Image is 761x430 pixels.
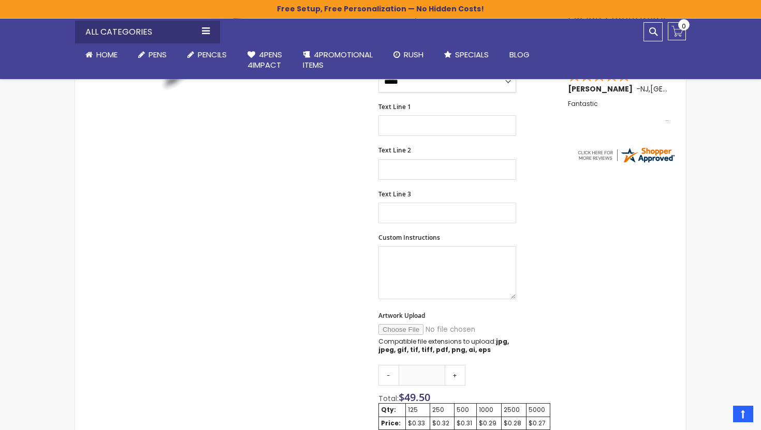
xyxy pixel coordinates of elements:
[75,43,128,66] a: Home
[381,419,401,427] strong: Price:
[381,405,396,414] strong: Qty:
[504,419,524,427] div: $0.28
[303,49,373,70] span: 4PROMOTIONAL ITEMS
[576,146,676,164] img: 4pens.com widget logo
[378,311,425,320] span: Artwork Upload
[292,43,383,77] a: 4PROMOTIONALITEMS
[568,100,668,122] div: Fantastic
[568,84,636,94] span: [PERSON_NAME]
[576,158,676,166] a: 4pens.com certificate URL
[640,84,649,94] span: NJ
[404,49,423,60] span: Rush
[378,337,509,354] strong: jpg, jpeg, gif, tif, tiff, pdf, png, ai, eps
[650,84,726,94] span: [GEOGRAPHIC_DATA]
[457,419,474,427] div: $0.31
[378,146,411,155] span: Text Line 2
[445,365,465,386] a: +
[237,43,292,77] a: 4Pens4impact
[479,406,499,414] div: 1000
[636,84,726,94] span: - ,
[378,190,411,198] span: Text Line 3
[408,419,428,427] div: $0.33
[432,419,452,427] div: $0.32
[457,406,474,414] div: 500
[668,22,686,40] a: 0
[247,49,282,70] span: 4Pens 4impact
[378,337,516,354] p: Compatible file extensions to upload:
[504,406,524,414] div: 2500
[378,393,399,404] span: Total:
[733,406,753,422] a: Top
[404,390,430,404] span: 49.50
[378,365,399,386] a: -
[455,49,489,60] span: Specials
[499,43,540,66] a: Blog
[408,406,428,414] div: 125
[682,21,686,31] span: 0
[198,49,227,60] span: Pencils
[128,43,177,66] a: Pens
[432,406,452,414] div: 250
[378,233,440,242] span: Custom Instructions
[529,406,548,414] div: 5000
[177,43,237,66] a: Pencils
[434,43,499,66] a: Specials
[399,390,430,404] span: $
[75,21,220,43] div: All Categories
[479,419,499,427] div: $0.29
[529,419,548,427] div: $0.27
[149,49,167,60] span: Pens
[383,43,434,66] a: Rush
[96,49,118,60] span: Home
[378,102,411,111] span: Text Line 1
[509,49,530,60] span: Blog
